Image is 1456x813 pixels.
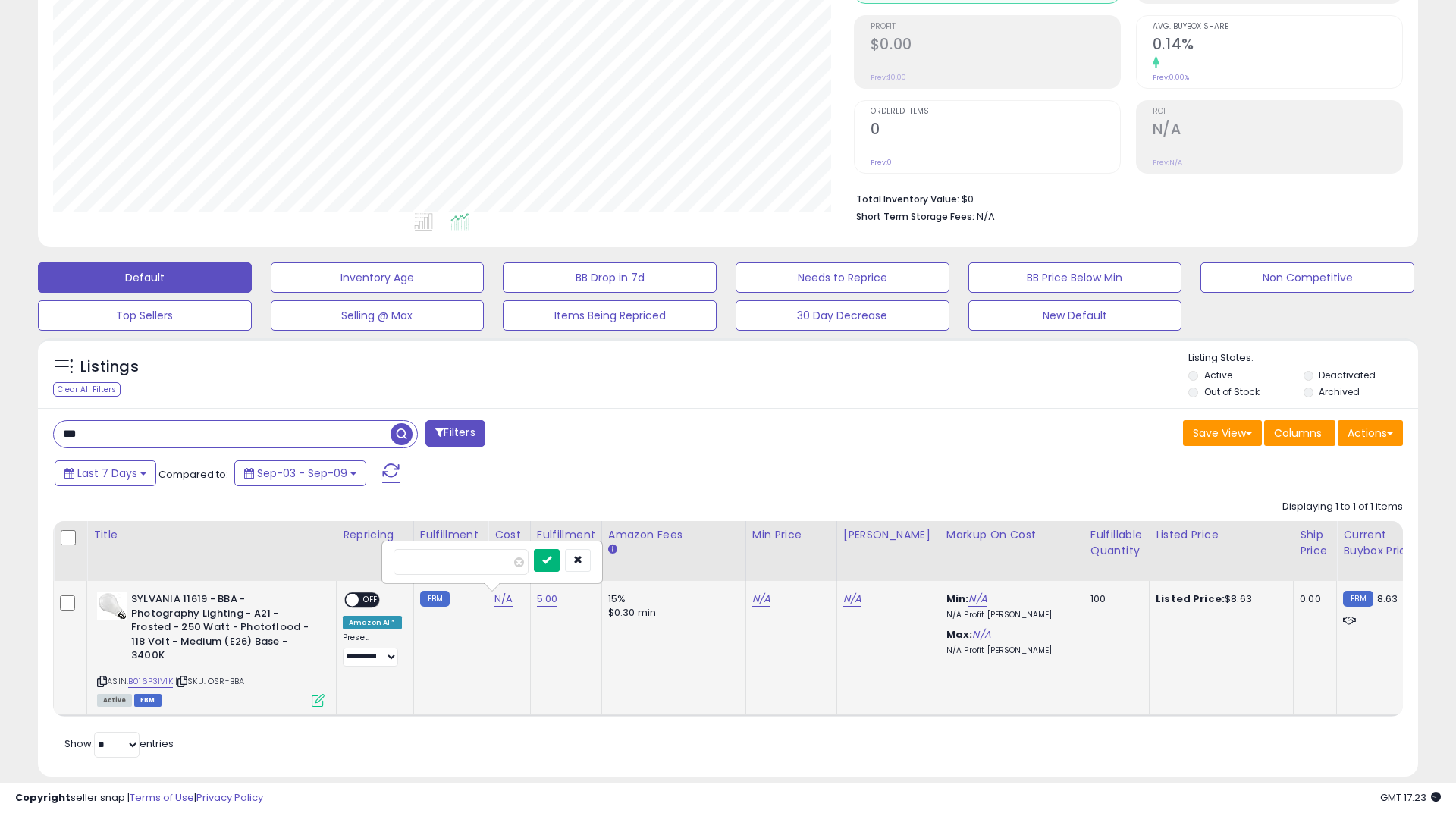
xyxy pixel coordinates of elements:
a: B016P3IV1K [128,675,173,688]
button: Save View [1183,420,1262,446]
span: | SKU: OSR-BBA [175,675,244,687]
span: OFF [359,594,383,607]
span: FBM [134,694,162,707]
div: Preset: [343,633,402,667]
button: Items Being Repriced [503,300,717,331]
div: Title [93,527,330,543]
small: Prev: 0.00% [1153,73,1189,82]
button: Last 7 Days [55,460,156,486]
div: 100 [1090,592,1137,606]
button: Inventory Age [271,262,485,293]
h5: Listings [80,356,139,378]
button: Default [38,262,252,293]
small: FBM [1343,591,1373,607]
div: Markup on Cost [946,527,1078,543]
button: Sep-03 - Sep-09 [234,460,366,486]
div: Listed Price [1156,527,1287,543]
b: Total Inventory Value: [856,193,959,206]
span: 8.63 [1377,592,1398,606]
div: Amazon AI * [343,616,402,629]
h2: N/A [1153,121,1402,141]
span: Show: entries [64,736,174,751]
h2: 0.14% [1153,36,1402,56]
button: Filters [425,420,485,447]
div: Fulfillment [420,527,482,543]
button: Columns [1264,420,1335,446]
a: 5.00 [537,592,558,607]
a: Privacy Policy [196,790,263,805]
a: N/A [494,592,513,607]
small: Prev: N/A [1153,158,1182,167]
h2: $0.00 [871,36,1120,56]
b: Short Term Storage Fees: [856,210,974,223]
a: Terms of Use [130,790,194,805]
b: Max: [946,627,973,642]
label: Deactivated [1319,369,1376,381]
img: 31vohqXj33L._SL40_.jpg [97,592,127,620]
label: Active [1204,369,1232,381]
div: $8.63 [1156,592,1282,606]
div: Repricing [343,527,407,543]
h2: 0 [871,121,1120,141]
b: Min: [946,592,969,606]
button: New Default [968,300,1182,331]
b: Listed Price: [1156,592,1225,606]
div: Fulfillable Quantity [1090,527,1143,559]
div: Min Price [752,527,830,543]
strong: Copyright [15,790,71,805]
span: ROI [1153,108,1402,116]
span: Sep-03 - Sep-09 [257,466,347,481]
a: N/A [972,627,990,642]
button: Top Sellers [38,300,252,331]
span: Last 7 Days [77,466,137,481]
label: Archived [1319,385,1360,398]
span: All listings currently available for purchase on Amazon [97,694,132,707]
div: 0.00 [1300,592,1325,606]
div: 15% [608,592,734,606]
small: Amazon Fees. [608,543,617,557]
div: seller snap | | [15,791,263,805]
span: Avg. Buybox Share [1153,23,1402,31]
button: Actions [1338,420,1403,446]
div: Amazon Fees [608,527,739,543]
div: [PERSON_NAME] [843,527,934,543]
div: Current Buybox Price [1343,527,1421,559]
small: Prev: $0.00 [871,73,906,82]
th: The percentage added to the cost of goods (COGS) that forms the calculator for Min & Max prices. [940,521,1084,581]
label: Out of Stock [1204,385,1260,398]
span: Columns [1274,425,1322,441]
div: $0.30 min [608,606,734,620]
span: N/A [977,209,995,224]
div: Clear All Filters [53,382,121,397]
span: 2025-09-17 17:23 GMT [1380,790,1441,805]
div: Displaying 1 to 1 of 1 items [1282,500,1403,514]
div: ASIN: [97,592,325,705]
button: Needs to Reprice [736,262,949,293]
div: Ship Price [1300,527,1330,559]
p: N/A Profit [PERSON_NAME] [946,645,1072,656]
button: BB Price Below Min [968,262,1182,293]
button: Non Competitive [1200,262,1414,293]
b: SYLVANIA 11619 - BBA - Photography Lighting - A21 - Frosted - 250 Watt - Photoflood - 118 Volt - ... [131,592,315,667]
div: Cost [494,527,524,543]
button: BB Drop in 7d [503,262,717,293]
span: Compared to: [158,467,228,482]
small: FBM [420,591,450,607]
button: 30 Day Decrease [736,300,949,331]
small: Prev: 0 [871,158,892,167]
li: $0 [856,189,1392,207]
span: Profit [871,23,1120,31]
span: Ordered Items [871,108,1120,116]
p: N/A Profit [PERSON_NAME] [946,610,1072,620]
a: N/A [843,592,861,607]
a: N/A [968,592,987,607]
button: Selling @ Max [271,300,485,331]
div: Fulfillment Cost [537,527,595,559]
a: N/A [752,592,770,607]
p: Listing States: [1188,351,1417,366]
